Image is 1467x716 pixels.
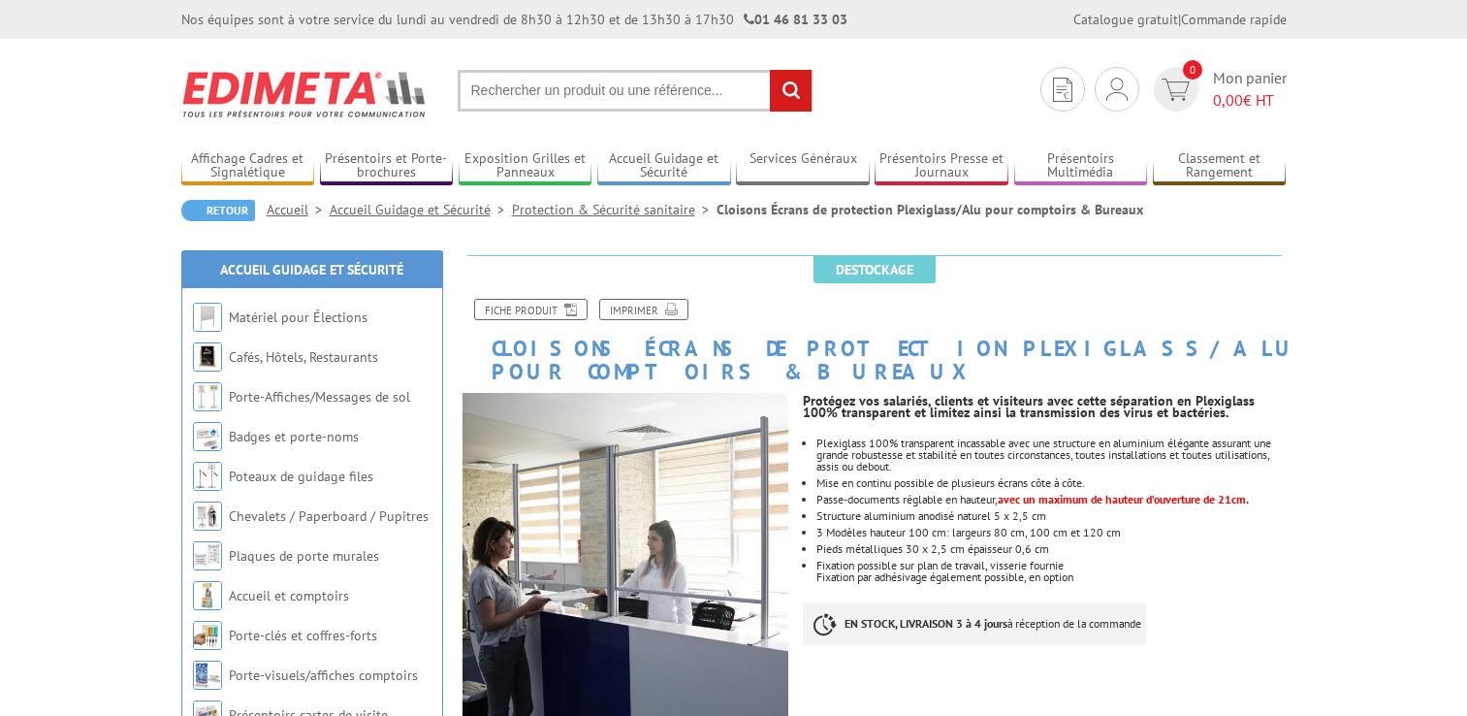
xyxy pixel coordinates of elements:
[229,587,349,604] a: Accueil et comptoirs
[816,477,1286,489] li: Mise en continu possible de plusieurs écrans côte à côte.
[193,382,222,411] img: Porte-Affiches/Messages de sol
[1073,11,1178,28] a: Catalogue gratuit
[181,58,429,130] img: Edimeta
[1213,90,1243,110] span: 0,00
[1181,11,1287,28] a: Commande rapide
[845,616,1007,631] strong: EN STOCK, LIVRAISON 3 à 4 jours
[803,602,1146,645] p: à réception de la commande
[193,621,222,650] img: Porte-clés et coffres-forts
[459,150,592,182] a: Exposition Grilles et Panneaux
[1073,10,1287,29] div: |
[193,342,222,372] img: Cafés, Hôtels, Restaurants
[599,299,688,320] a: Imprimer
[193,581,222,610] img: Accueil et comptoirs
[474,299,588,320] a: Fiche produit
[1053,78,1072,102] img: devis rapide
[320,150,454,182] a: Présentoirs et Porte-brochures
[1149,67,1287,112] a: devis rapide 0 Mon panier 0,00€ HT
[181,200,255,221] a: Retour
[267,201,330,218] a: Accueil
[1183,60,1202,80] span: 0
[1106,78,1128,101] img: devis rapide
[193,462,222,491] img: Poteaux de guidage files
[816,494,1286,505] li: Passe-documents réglable en hauteur,
[220,261,403,278] a: Accueil Guidage et Sécurité
[193,422,222,451] img: Badges et porte-noms
[816,527,1286,538] li: 3 Modèles hauteur 100 cm: largeurs 80 cm, 100 cm et 120 cm
[1213,67,1287,112] span: Mon panier
[181,150,315,182] a: Affichage Cadres et Signalétique
[229,667,418,684] a: Porte-visuels/affiches comptoirs
[193,541,222,570] img: Plaques de porte murales
[229,627,377,644] a: Porte-clés et coffres-forts
[458,70,813,112] input: Rechercher un produit ou une référence...
[998,492,1249,506] font: avec un maximum de hauteur d’ouverture de 21cm.
[816,571,1286,583] p: Fixation par adhésivage également possible, en option
[229,547,379,565] a: Plaques de porte murales
[1213,89,1287,112] span: € HT
[1162,79,1190,101] img: devis rapide
[229,468,373,485] a: Poteaux de guidage files
[816,438,1286,472] li: Plexiglass 100% transparent incassable avec une structure en aluminium élégante assurant une gran...
[744,11,847,28] strong: 01 46 81 33 03
[875,150,1008,182] a: Présentoirs Presse et Journaux
[770,70,812,112] input: rechercher
[816,560,1286,571] p: Fixation possible sur plan de travail, visserie fournie
[330,201,512,218] a: Accueil Guidage et Sécurité
[803,392,1255,421] strong: Protégez vos salariés, clients et visiteurs avec cette séparation en Plexiglass 100% transparent ...
[597,150,731,182] a: Accueil Guidage et Sécurité
[1014,150,1148,182] a: Présentoirs Multimédia
[229,348,378,366] a: Cafés, Hôtels, Restaurants
[229,309,367,326] a: Matériel pour Élections
[229,388,410,406] a: Porte-Affiches/Messages de sol
[193,502,222,531] img: Chevalets / Paperboard / Pupitres
[813,256,936,283] span: Destockage
[1153,150,1287,182] a: Classement et Rangement
[717,200,1143,219] li: Cloisons Écrans de protection Plexiglass/Alu pour comptoirs & Bureaux
[512,201,717,218] a: Protection & Sécurité sanitaire
[736,150,870,182] a: Services Généraux
[193,661,222,690] img: Porte-visuels/affiches comptoirs
[816,543,1286,555] li: Pieds métalliques 30 x 2,5 cm épaisseur 0,6 cm
[229,507,429,525] a: Chevalets / Paperboard / Pupitres
[229,428,359,445] a: Badges et porte-noms
[816,510,1286,522] li: Structure aluminium anodisé naturel 5 x 2,5 cm
[181,10,847,29] div: Nos équipes sont à votre service du lundi au vendredi de 8h30 à 12h30 et de 13h30 à 17h30
[193,303,222,332] img: Matériel pour Élections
